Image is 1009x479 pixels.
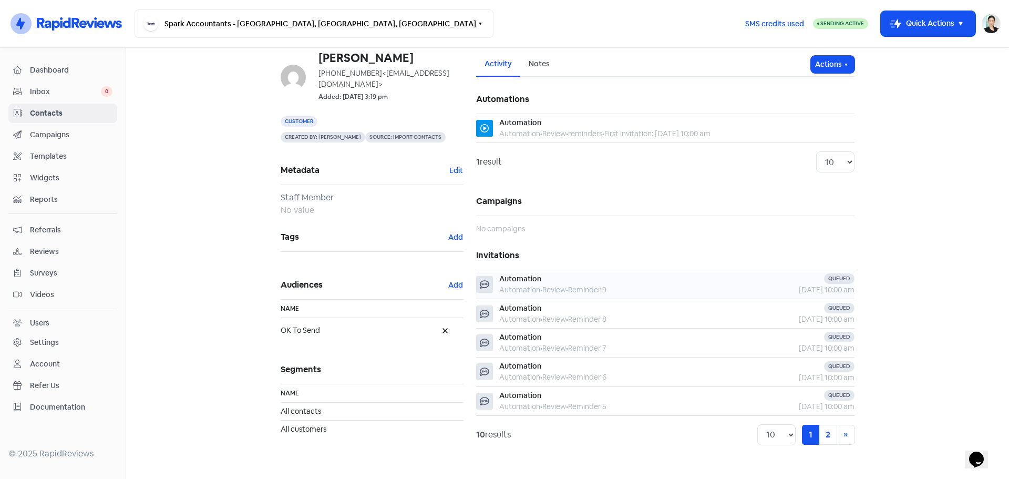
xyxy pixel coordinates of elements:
[30,246,112,257] span: Reviews
[8,313,117,333] a: Users
[982,14,1001,33] img: User
[8,168,117,188] a: Widgets
[881,11,975,36] button: Quick Actions
[499,314,606,325] div: Automation Review Reminder 8
[30,151,112,162] span: Templates
[30,337,59,348] div: Settings
[281,65,306,90] img: a71aafc95adc1c540a19244a5923326a
[8,242,117,261] a: Reviews
[476,429,511,441] div: results
[476,429,485,440] strong: 10
[566,285,568,294] b: •
[8,82,117,101] a: Inbox 0
[476,241,854,270] h5: Invitations
[802,425,819,445] a: 1
[499,391,541,400] span: Automation
[101,86,112,97] span: 0
[540,343,542,353] b: •
[811,56,854,73] button: Actions
[737,372,854,383] div: [DATE] 10:00 am
[8,333,117,352] a: Settings
[499,303,541,313] span: Automation
[30,108,112,119] span: Contacts
[281,191,464,204] div: Staff Member
[365,132,446,142] span: Source: Import contacts
[965,437,998,468] iframe: chat widget
[8,104,117,123] a: Contacts
[499,401,606,412] div: Automation Review Reminder 5
[476,85,854,114] h5: Automations
[281,204,464,217] div: No value
[837,425,854,445] a: Next
[540,285,542,294] b: •
[281,229,448,245] span: Tags
[281,300,464,318] th: Name
[135,9,493,38] button: Spark Accountants - [GEOGRAPHIC_DATA], [GEOGRAPHIC_DATA], [GEOGRAPHIC_DATA]
[499,284,606,295] div: Automation Review Reminder 9
[281,277,448,293] span: Audiences
[8,285,117,304] a: Videos
[281,384,464,403] th: Name
[540,314,542,324] b: •
[30,359,60,370] div: Account
[30,225,112,236] span: Referrals
[30,129,112,140] span: Campaigns
[499,274,541,283] span: Automation
[824,273,854,284] div: Queued
[281,325,437,336] span: OK To Send
[318,68,449,89] span: <[EMAIL_ADDRESS][DOMAIN_NAME]>
[30,268,112,279] span: Surveys
[30,380,112,391] span: Refer Us
[824,303,854,313] div: Queued
[566,343,568,353] b: •
[540,402,542,411] b: •
[8,60,117,80] a: Dashboard
[824,332,854,342] div: Queued
[737,343,854,354] div: [DATE] 10:00 am
[566,372,568,382] b: •
[281,162,449,178] span: Metadata
[542,129,566,138] span: Review
[499,129,540,138] span: Automation
[8,125,117,145] a: Campaigns
[281,406,321,416] span: All contacts
[499,332,541,342] span: Automation
[604,129,711,138] span: First invitation: [DATE] 10:00 am
[281,132,365,142] span: Created by: [PERSON_NAME]
[476,156,480,167] strong: 1
[8,147,117,166] a: Templates
[30,318,49,329] div: Users
[281,355,464,384] h5: Segments
[318,92,388,102] small: Added: [DATE] 3:19 pm
[8,263,117,283] a: Surveys
[8,447,117,460] div: © 2025 RapidReviews
[824,390,854,401] div: Queued
[499,361,541,371] span: Automation
[281,116,317,127] span: Customer
[843,429,848,440] span: »
[737,401,854,412] div: [DATE] 10:00 am
[813,17,868,30] a: Sending Active
[476,224,525,233] span: No campaigns
[30,194,112,205] span: Reports
[736,17,813,28] a: SMS credits used
[602,129,604,138] b: •
[819,425,837,445] a: 2
[529,58,550,69] div: Notes
[8,398,117,417] a: Documentation
[318,68,464,90] div: [PHONE_NUMBER]
[824,361,854,372] div: Queued
[318,52,464,64] h6: [PERSON_NAME]
[448,279,464,291] button: Add
[8,220,117,240] a: Referrals
[8,376,117,395] a: Refer Us
[566,402,568,411] b: •
[499,117,541,128] div: Automation
[8,190,117,209] a: Reports
[476,187,854,216] h5: Campaigns
[820,20,864,27] span: Sending Active
[30,172,112,184] span: Widgets
[30,289,112,300] span: Videos
[30,65,112,76] span: Dashboard
[737,314,854,325] div: [DATE] 10:00 am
